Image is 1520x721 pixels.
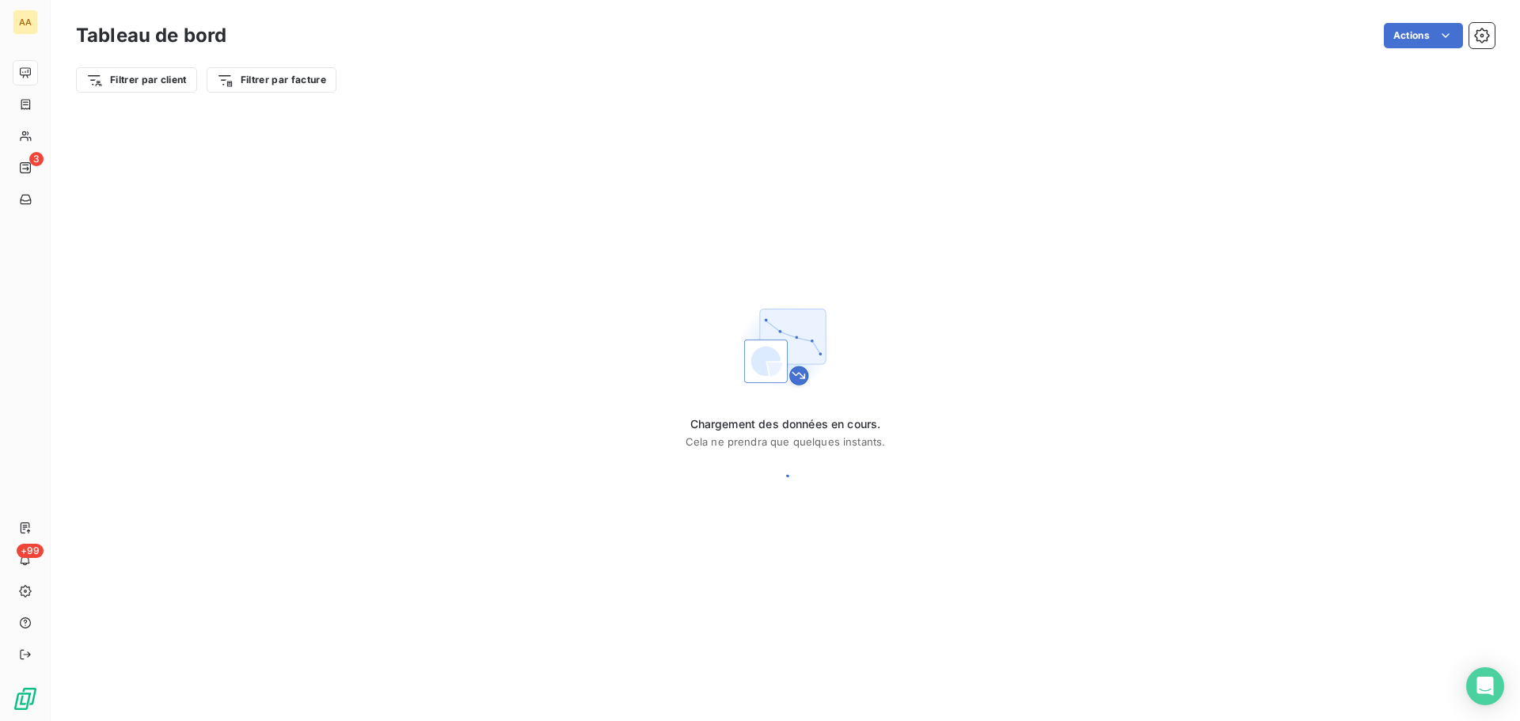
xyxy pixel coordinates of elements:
[735,296,836,397] img: First time
[17,544,44,558] span: +99
[29,152,44,166] span: 3
[13,9,38,35] div: AA
[207,67,336,93] button: Filtrer par facture
[686,416,886,432] span: Chargement des données en cours.
[76,67,197,93] button: Filtrer par client
[76,21,226,50] h3: Tableau de bord
[13,686,38,712] img: Logo LeanPay
[686,435,886,448] span: Cela ne prendra que quelques instants.
[1466,667,1504,705] div: Open Intercom Messenger
[1384,23,1463,48] button: Actions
